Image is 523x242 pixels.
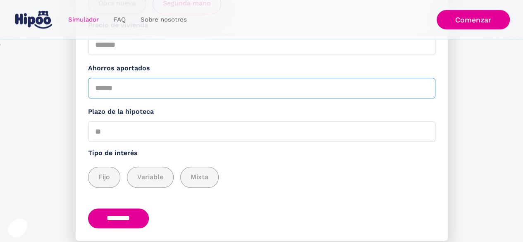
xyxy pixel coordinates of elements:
[137,172,163,182] span: Variable
[88,148,435,158] label: Tipo de interés
[191,172,208,182] span: Mixta
[437,10,510,29] a: Comenzar
[98,172,110,182] span: Fijo
[88,167,435,188] div: add_description_here
[61,12,106,28] a: Simulador
[88,63,435,74] label: Ahorros aportados
[88,107,435,117] label: Plazo de la hipoteca
[106,12,133,28] a: FAQ
[133,12,194,28] a: Sobre nosotros
[14,7,54,32] a: home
